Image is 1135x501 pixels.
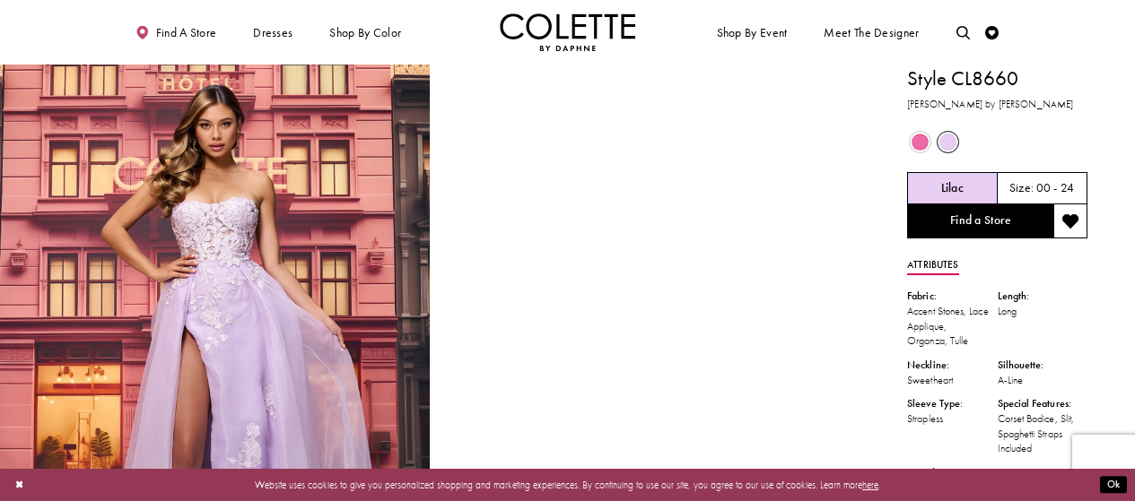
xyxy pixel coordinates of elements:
[133,13,220,51] a: Find a store
[907,255,958,275] a: Attributes
[713,13,790,51] span: Shop By Event
[249,13,296,51] span: Dresses
[941,182,964,195] h5: Chosen color
[1100,477,1127,494] button: Submit Dialog
[907,396,997,411] div: Sleeve Type:
[953,13,973,51] a: Toggle search
[437,65,867,280] video: Style CL8660 Colette by Daphne #1 autoplay loop mute video
[998,411,1087,456] div: Corset Bodice, Slit, Spaghetti Straps Included
[500,13,636,51] a: Visit Home Page
[156,26,217,39] span: Find a store
[907,97,1087,112] h3: [PERSON_NAME] by [PERSON_NAME]
[998,373,1087,388] div: A-Line
[907,204,1053,238] a: Find a Store
[935,129,961,155] div: Lilac
[327,13,405,51] span: Shop by color
[907,358,997,373] div: Neckline:
[907,129,933,155] div: Bubblegum Pink
[862,479,878,491] a: here
[907,128,1087,156] div: Product color controls state depends on size chosen
[907,304,997,349] div: Accent Stones, Lace Applique, Organza, Tulle
[907,65,1087,93] h1: Style CL8660
[1053,204,1087,238] button: Add to wishlist
[998,289,1087,304] div: Length:
[907,411,997,427] div: Strapless
[907,465,997,480] div: Waistline:
[1036,182,1075,195] h5: 00 - 24
[1009,181,1034,196] span: Size:
[998,304,1087,319] div: Long
[253,26,292,39] span: Dresses
[98,476,1037,494] p: Website uses cookies to give you personalized shopping and marketing experiences. By continuing t...
[907,289,997,304] div: Fabric:
[8,473,31,497] button: Close Dialog
[329,26,401,39] span: Shop by color
[717,26,788,39] span: Shop By Event
[998,396,1087,411] div: Special Features:
[907,373,997,388] div: Sweetheart
[982,13,1003,51] a: Check Wishlist
[998,358,1087,373] div: Silhouette:
[824,26,919,39] span: Meet the designer
[500,13,636,51] img: Colette by Daphne
[821,13,923,51] a: Meet the designer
